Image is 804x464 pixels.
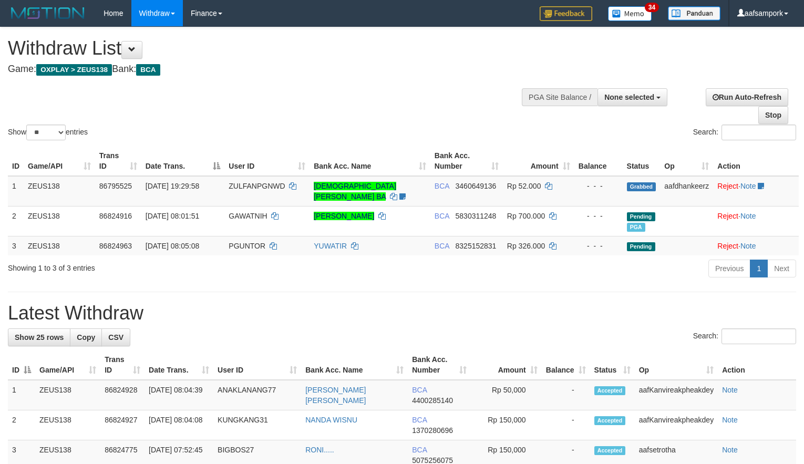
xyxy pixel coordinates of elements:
a: Show 25 rows [8,328,70,346]
th: Game/API: activate to sort column ascending [35,350,100,380]
div: - - - [579,211,619,221]
a: Stop [758,106,788,124]
span: Rp 700.000 [507,212,545,220]
span: BCA [412,386,427,394]
img: panduan.png [668,6,720,20]
span: [DATE] 19:29:58 [146,182,199,190]
td: ZEUS138 [24,236,95,255]
label: Search: [693,125,796,140]
div: PGA Site Balance / [522,88,597,106]
td: ZEUS138 [24,206,95,236]
td: ZEUS138 [35,410,100,440]
th: Amount: activate to sort column ascending [503,146,574,176]
input: Search: [721,125,796,140]
div: - - - [579,241,619,251]
th: Date Trans.: activate to sort column ascending [145,350,213,380]
span: OXPLAY > ZEUS138 [36,64,112,76]
span: PGUNTOR [229,242,265,250]
span: Accepted [594,386,626,395]
span: 86795525 [99,182,132,190]
span: BCA [136,64,160,76]
td: aafdhankeerz [660,176,713,207]
span: Copy 8325152831 to clipboard [456,242,497,250]
label: Show entries [8,125,88,140]
span: Pending [627,212,655,221]
a: [DEMOGRAPHIC_DATA][PERSON_NAME] BA [314,182,396,201]
a: Note [722,416,738,424]
td: · [713,236,799,255]
button: None selected [597,88,667,106]
td: aafKanvireakpheakdey [635,380,718,410]
td: Rp 50,000 [471,380,541,410]
td: ZEUS138 [35,380,100,410]
td: [DATE] 08:04:08 [145,410,213,440]
span: [DATE] 08:01:51 [146,212,199,220]
span: BCA [435,212,449,220]
td: 2 [8,206,24,236]
span: CSV [108,333,123,342]
th: Bank Acc. Number: activate to sort column ascending [430,146,503,176]
a: Note [740,212,756,220]
a: [PERSON_NAME] [314,212,374,220]
span: Copy 3460649136 to clipboard [456,182,497,190]
th: Balance: activate to sort column ascending [542,350,590,380]
th: Trans ID: activate to sort column ascending [100,350,145,380]
label: Search: [693,328,796,344]
th: Bank Acc. Number: activate to sort column ascending [408,350,471,380]
span: Copy [77,333,95,342]
span: 86824963 [99,242,132,250]
a: Reject [717,182,738,190]
a: RONI..... [305,446,334,454]
a: 1 [750,260,768,277]
span: None selected [604,93,654,101]
td: - [542,410,590,440]
span: BCA [412,416,427,424]
img: MOTION_logo.png [8,5,88,21]
span: Copy 1370280696 to clipboard [412,426,453,435]
a: CSV [101,328,130,346]
div: Showing 1 to 3 of 3 entries [8,259,327,273]
a: YUWATIR [314,242,347,250]
a: Next [767,260,796,277]
a: Note [740,242,756,250]
a: NANDA WISNU [305,416,357,424]
a: Reject [717,212,738,220]
td: KUNGKANG31 [213,410,301,440]
a: Note [722,386,738,394]
span: Accepted [594,446,626,455]
th: Status [623,146,661,176]
span: Marked by aafanarl [627,223,645,232]
a: Reject [717,242,738,250]
a: Run Auto-Refresh [706,88,788,106]
img: Button%20Memo.svg [608,6,652,21]
a: Previous [708,260,750,277]
th: Trans ID: activate to sort column ascending [95,146,141,176]
th: Status: activate to sort column ascending [590,350,635,380]
th: ID: activate to sort column descending [8,350,35,380]
td: Rp 150,000 [471,410,541,440]
td: · [713,176,799,207]
td: · [713,206,799,236]
td: 86824928 [100,380,145,410]
a: Note [740,182,756,190]
img: Feedback.jpg [540,6,592,21]
td: aafKanvireakpheakdey [635,410,718,440]
td: ANAKLANANG77 [213,380,301,410]
h1: Withdraw List [8,38,525,59]
th: Date Trans.: activate to sort column descending [141,146,225,176]
td: 86824927 [100,410,145,440]
th: Action [718,350,796,380]
a: Copy [70,328,102,346]
span: Pending [627,242,655,251]
span: 86824916 [99,212,132,220]
th: Game/API: activate to sort column ascending [24,146,95,176]
span: GAWATNIH [229,212,267,220]
th: Action [713,146,799,176]
span: BCA [412,446,427,454]
th: User ID: activate to sort column ascending [213,350,301,380]
h4: Game: Bank: [8,64,525,75]
th: User ID: activate to sort column ascending [224,146,310,176]
span: BCA [435,182,449,190]
span: Show 25 rows [15,333,64,342]
span: Copy 5830311248 to clipboard [456,212,497,220]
